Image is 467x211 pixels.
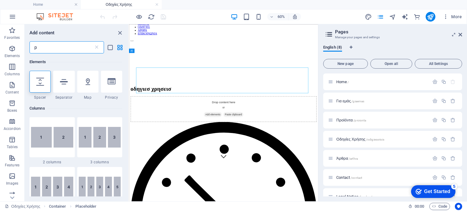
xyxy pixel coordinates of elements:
[335,35,450,40] h3: Manage your pages and settings
[5,90,19,95] p: Content
[432,98,438,104] div: Settings
[432,137,438,142] div: Settings
[326,62,365,66] span: New page
[323,59,368,69] button: New page
[450,156,455,161] div: Remove
[441,98,446,104] div: Duplicate
[4,126,21,131] p: Accordion
[31,127,73,148] img: 2-columns.svg
[441,79,446,84] div: Duplicate
[323,44,342,52] span: English (8)
[441,156,446,161] div: Duplicate
[353,119,366,122] span: /proionta
[35,13,81,20] img: Editor Logo
[45,1,51,7] div: 5
[336,80,349,84] span: Click to open page
[365,13,372,20] i: Design (Ctrl+Alt+Y)
[366,138,384,141] span: /odigiesxrisis
[5,3,49,16] div: Get Started 5 items remaining, 0% complete
[336,175,362,180] span: Click to open page
[413,13,421,20] button: commerce
[31,177,73,197] img: 4columns.svg
[415,203,424,210] span: 00 00
[29,95,51,100] span: Spacer
[336,118,366,122] span: Click to open page
[18,7,44,12] div: Get Started
[419,204,420,209] span: :
[116,29,123,36] button: close panel
[432,175,438,180] div: Settings
[77,71,99,100] div: Map
[29,105,122,112] h6: Columns
[335,29,462,35] h2: Pages
[432,79,438,84] div: Settings
[426,12,435,22] button: publish
[365,13,372,20] button: design
[6,181,19,186] p: Images
[29,29,55,36] h6: Add content
[276,13,286,20] h6: 60%
[4,35,20,40] p: Favorites
[450,79,455,84] div: The startpage cannot be deleted
[147,13,155,20] button: reload
[101,71,122,100] div: Privacy
[81,1,162,8] h4: Οδηγίες Χρήσης
[359,195,376,199] span: /legal-notice
[5,203,40,210] a: Click to cancel selection. Double-click to open Pages
[450,175,455,180] div: Remove
[351,176,362,179] span: /contact
[377,13,384,20] button: pages
[441,137,446,142] div: Duplicate
[334,80,429,84] div: Home/
[370,59,412,69] button: Open all
[455,203,462,210] button: Usercentrics
[377,13,384,20] i: Pages (Ctrl+Alt+S)
[429,203,450,210] button: Code
[135,13,143,20] button: Click here to leave preview mode and continue editing
[292,14,298,19] i: On resize automatically adjust zoom level to fit chosen device.
[401,13,408,20] i: AI Writer
[53,71,74,100] div: Separator
[29,117,75,165] div: 2 columns
[334,175,429,179] div: Contact/contact
[7,145,18,149] p: Tables
[77,95,99,100] span: Map
[441,175,446,180] div: Duplicate
[334,99,429,103] div: Για εμάς/giaemas
[432,203,447,210] span: Code
[440,12,464,22] button: More
[5,53,20,58] p: Elements
[75,203,96,210] span: Click to select. Double-click to edit
[413,13,420,20] i: Commerce
[351,100,364,103] span: /giaemas
[106,44,114,51] button: list-view
[49,203,96,210] nav: breadcrumb
[7,108,17,113] p: Boxes
[29,58,122,66] h6: Elements
[29,71,51,100] div: Spacer
[441,117,446,123] div: Duplicate
[415,59,462,69] button: All Settings
[373,62,410,66] span: Open all
[417,62,459,66] span: All Settings
[148,13,155,20] i: Reload page
[267,13,289,20] button: 60%
[450,98,455,104] div: Remove
[53,95,74,100] span: Separator
[2,120,313,163] div: Drop content here
[336,156,358,161] span: Click to open page
[101,95,122,100] span: Privacy
[450,117,455,123] div: Remove
[29,160,75,165] span: 2 columns
[125,146,155,155] span: Add elements
[77,160,123,165] span: 3 columns
[443,14,462,20] span: More
[5,72,20,77] p: Columns
[29,41,94,53] input: Search
[401,13,409,20] button: text_generator
[336,137,384,141] span: Click to open page
[389,13,396,20] button: navigator
[450,137,455,142] div: Remove
[432,117,438,123] div: Settings
[334,156,429,160] div: Άρθρα/arthra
